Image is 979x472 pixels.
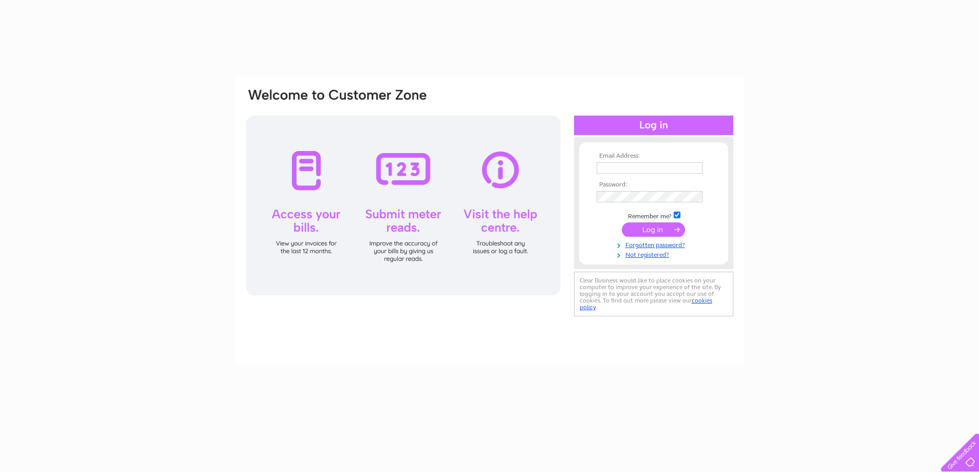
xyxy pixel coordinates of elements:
[580,297,712,311] a: cookies policy
[574,272,733,316] div: Clear Business would like to place cookies on your computer to improve your experience of the sit...
[594,210,713,220] td: Remember me?
[622,222,685,237] input: Submit
[597,239,713,249] a: Forgotten password?
[594,153,713,160] th: Email Address:
[594,181,713,188] th: Password:
[597,249,713,259] a: Not registered?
